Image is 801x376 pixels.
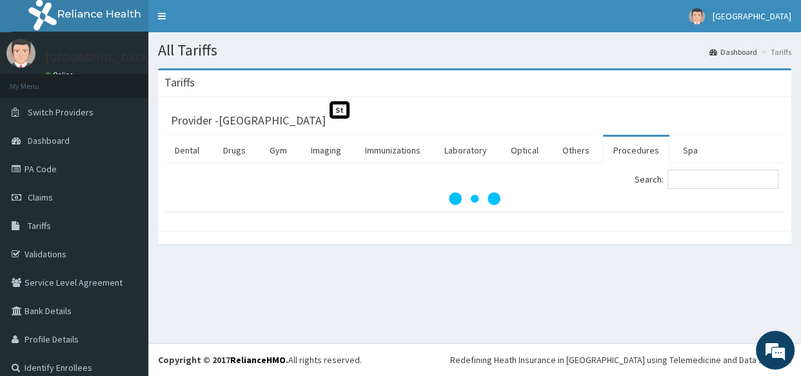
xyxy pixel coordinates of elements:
a: Laboratory [434,137,497,164]
input: Search: [667,170,778,189]
p: [GEOGRAPHIC_DATA] [45,52,152,64]
a: Online [45,70,76,79]
label: Search: [635,170,778,189]
span: Switch Providers [28,106,94,118]
a: Optical [500,137,549,164]
footer: All rights reserved. [148,343,801,376]
a: RelianceHMO [230,354,286,366]
a: Gym [259,137,297,164]
span: Tariffs [28,220,51,232]
a: Dashboard [709,46,757,57]
a: Dental [164,137,210,164]
svg: audio-loading [449,173,500,224]
div: Redefining Heath Insurance in [GEOGRAPHIC_DATA] using Telemedicine and Data Science! [450,353,791,366]
li: Tariffs [758,46,791,57]
a: Imaging [301,137,351,164]
a: Spa [673,137,708,164]
span: [GEOGRAPHIC_DATA] [713,10,791,22]
span: Claims [28,192,53,203]
strong: Copyright © 2017 . [158,354,288,366]
span: St [330,101,350,119]
a: Immunizations [355,137,431,164]
h3: Provider - [GEOGRAPHIC_DATA] [171,115,326,126]
a: Drugs [213,137,256,164]
a: Procedures [603,137,669,164]
span: Dashboard [28,135,70,146]
img: User Image [689,8,705,25]
img: User Image [6,39,35,68]
a: Others [552,137,600,164]
h1: All Tariffs [158,42,791,59]
h3: Tariffs [164,77,195,88]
